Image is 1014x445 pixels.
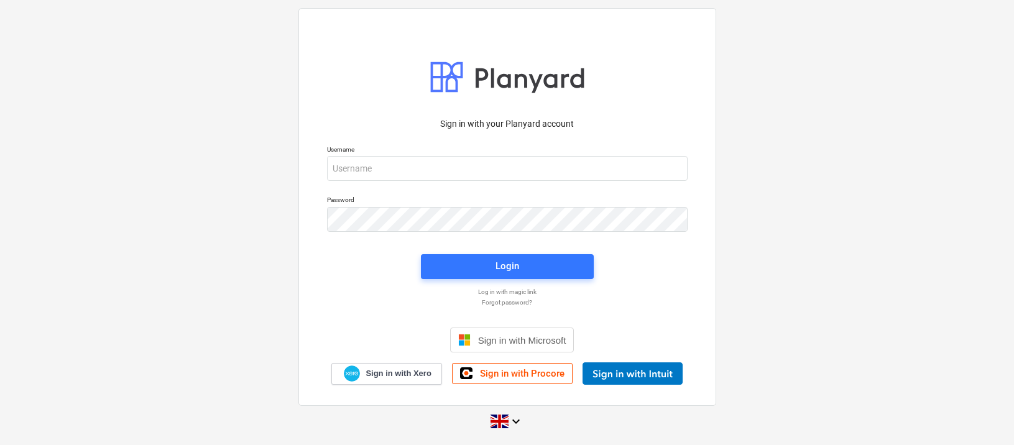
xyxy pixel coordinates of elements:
a: Forgot password? [321,298,694,306]
span: Sign in with Xero [366,368,431,379]
a: Log in with magic link [321,288,694,296]
a: Sign in with Procore [452,363,573,384]
p: Sign in with your Planyard account [327,117,688,131]
span: Sign in with Procore [480,368,565,379]
img: Xero logo [344,365,360,382]
p: Username [327,145,688,156]
button: Login [421,254,594,279]
input: Username [327,156,688,181]
div: Login [495,258,519,274]
i: keyboard_arrow_down [509,414,523,429]
span: Sign in with Microsoft [478,335,566,346]
p: Password [327,196,688,206]
img: Microsoft logo [458,334,471,346]
a: Sign in with Xero [331,363,442,385]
